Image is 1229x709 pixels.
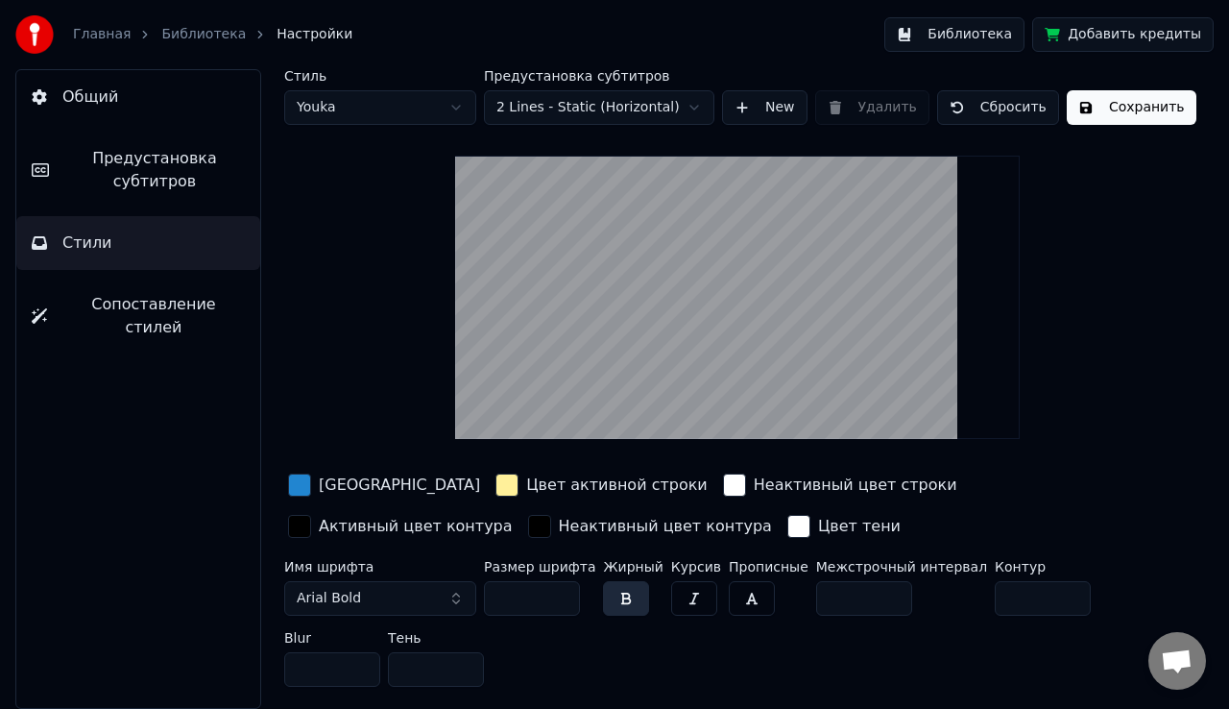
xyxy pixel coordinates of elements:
[722,90,807,125] button: New
[524,511,776,542] button: Неактивный цвет контура
[62,86,118,109] span: Общий
[484,69,714,83] label: Предустановка субтитров
[603,560,663,574] label: Жирный
[319,515,513,538] div: Активный цвет контура
[559,515,772,538] div: Неактивный цвет контура
[62,232,112,255] span: Стили
[818,515,901,538] div: Цвет тени
[297,589,361,608] span: Arial Bold
[388,631,484,645] label: Тень
[1032,17,1214,52] button: Добавить кредиты
[783,511,904,542] button: Цвет тени
[284,631,380,645] label: Blur
[161,25,246,44] a: Библиотека
[284,560,476,574] label: Имя шрифта
[995,560,1091,574] label: Контур
[277,25,352,44] span: Настройки
[884,17,1024,52] button: Библиотека
[937,90,1059,125] button: Сбросить
[15,15,54,54] img: youka
[16,132,260,208] button: Предустановка субтитров
[284,69,476,83] label: Стиль
[492,470,711,501] button: Цвет активной строки
[729,560,808,574] label: Прописные
[73,25,352,44] nav: breadcrumb
[484,560,595,574] label: Размер шрифта
[284,470,484,501] button: [GEOGRAPHIC_DATA]
[816,560,987,574] label: Межстрочный интервал
[284,511,517,542] button: Активный цвет контура
[671,560,721,574] label: Курсив
[319,474,480,497] div: [GEOGRAPHIC_DATA]
[16,216,260,270] button: Стили
[1148,632,1206,690] a: Открытый чат
[526,474,708,497] div: Цвет активной строки
[73,25,131,44] a: Главная
[16,70,260,124] button: Общий
[64,147,245,193] span: Предустановка субтитров
[62,293,245,339] span: Сопоставление стилей
[754,474,957,497] div: Неактивный цвет строки
[16,278,260,354] button: Сопоставление стилей
[719,470,961,501] button: Неактивный цвет строки
[1067,90,1196,125] button: Сохранить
